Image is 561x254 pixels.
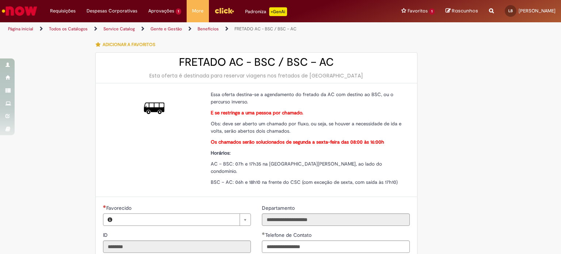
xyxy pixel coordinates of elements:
[211,110,303,116] strong: E se restringe a uma pessoa por chamado.
[103,56,410,68] h2: FRETADO AC - BSC / BSC – AC
[245,7,287,16] div: Padroniza
[49,26,88,32] a: Todos os Catálogos
[103,205,106,208] span: Necessários
[262,205,296,211] span: Somente leitura - Departamento
[50,7,76,15] span: Requisições
[446,8,478,15] a: Rascunhos
[452,7,478,14] span: Rascunhos
[198,26,219,32] a: Benefícios
[144,98,164,118] img: FRETADO AC - BSC / BSC – AC
[5,22,369,36] ul: Trilhas de página
[519,8,556,14] span: [PERSON_NAME]
[148,7,174,15] span: Aprovações
[262,232,265,235] span: Obrigatório Preenchido
[87,7,137,15] span: Despesas Corporativas
[269,7,287,16] p: +GenAi
[117,214,251,225] a: Limpar campo Favorecido
[150,26,182,32] a: Gente e Gestão
[106,205,133,211] span: Necessários - Favorecido
[103,42,155,48] span: Adicionar a Favoritos
[103,26,135,32] a: Service Catalog
[103,72,410,79] div: Esta oferta é destinada para reservar viagens nos fretados de [GEOGRAPHIC_DATA]
[211,91,393,105] span: Essa oferta destina-se a agendamento do fretado da AC com destino ao BSC, ou o percurso inverso.
[176,8,181,15] span: 1
[211,179,398,185] span: BSC – AC: 06h e 18h10 na frente do CSC (com exceção de sexta, com saída às 17h10)
[192,7,203,15] span: More
[103,214,117,225] button: Favorecido, Visualizar este registro
[429,8,435,15] span: 1
[508,8,513,13] span: LB
[103,240,251,253] input: ID
[8,26,33,32] a: Página inicial
[214,5,234,16] img: click_logo_yellow_360x200.png
[262,213,410,226] input: Departamento
[265,232,313,238] span: Telefone de Contato
[262,240,410,253] input: Telefone de Contato
[103,231,109,239] label: Somente leitura - ID
[211,150,230,156] strong: Horários:
[103,232,109,238] span: Somente leitura - ID
[262,204,296,212] label: Somente leitura - Departamento
[408,7,428,15] span: Favoritos
[234,26,297,32] a: FRETADO AC - BSC / BSC – AC
[1,4,38,18] img: ServiceNow
[211,161,382,174] span: AC – BSC: 07h e 17h35 na [GEOGRAPHIC_DATA][PERSON_NAME], ao lado do condomínio.
[95,37,159,52] button: Adicionar a Favoritos
[211,121,401,134] span: Obs: deve ser aberto um chamado por fluxo, ou seja, se houver a necessidade de ida e volta, serão...
[211,139,384,145] strong: Os chamados serão solucionados de segunda a sexta-feira das 08:00 às 16:00h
